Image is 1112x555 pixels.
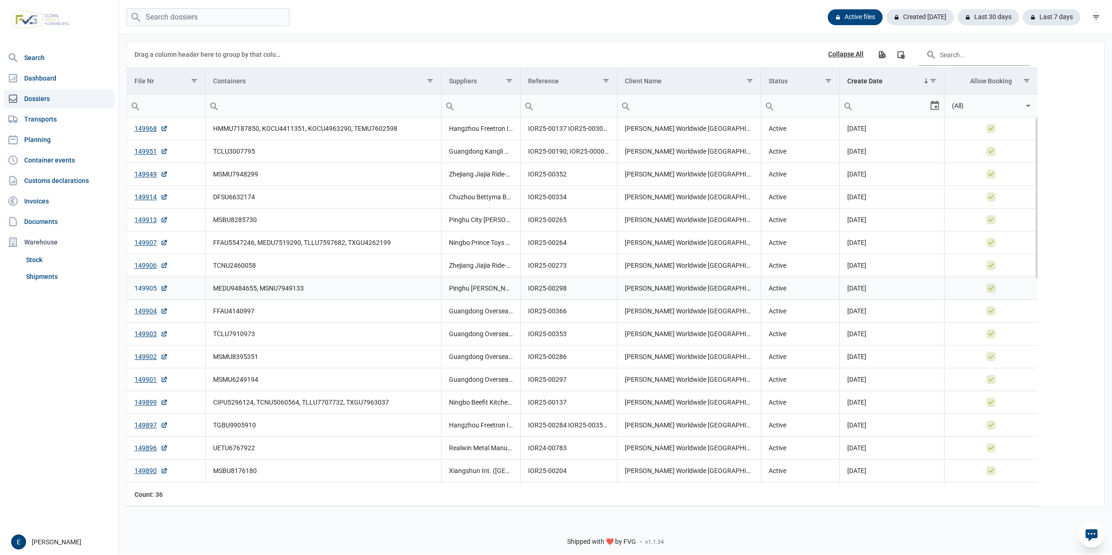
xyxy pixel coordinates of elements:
div: Drag a column header here to group by that column [134,47,284,62]
div: Data grid with 36 rows and 8 columns [127,41,1038,506]
td: IOR25-00190; IOR25-00001; IOR25-00283; IOR24-00823; IOR25-00262; IOR25-00258; IOR25-00357 [520,140,617,163]
td: Active [761,254,839,277]
a: 149951 [134,147,168,156]
td: [PERSON_NAME] Worldwide [GEOGRAPHIC_DATA] [617,209,761,231]
td: [PERSON_NAME] Worldwide [GEOGRAPHIC_DATA] [617,140,761,163]
td: TCLU3007795 [205,140,441,163]
div: Data grid toolbar [134,41,1030,68]
a: 149907 [134,238,168,247]
div: Create Date [847,77,883,85]
div: Search box [127,95,144,117]
a: Dashboard [4,69,115,88]
a: 149949 [134,169,168,179]
span: [DATE] [847,307,866,315]
td: Ningbo Beefit Kitchenware Co., Ltd. [441,391,520,414]
span: [DATE] [847,399,866,406]
td: Realwin Metal Manufacture Company Ltd. [441,437,520,460]
input: Filter cell [945,95,1023,117]
td: Zhejiang Jiajia Ride-on Co., Ltd. [441,254,520,277]
td: Guangdong Kangli Household Products Co. Ltd., Shanghai Dongzhan International Trade. Co. Ltd., Xi... [441,140,520,163]
a: Customs declarations [4,171,115,190]
td: IOR25-00286 [520,345,617,368]
td: IOR25-00137 [520,391,617,414]
input: Filter cell [127,95,205,117]
div: File Nr [134,77,154,85]
td: Active [761,414,839,437]
td: Active [761,345,839,368]
td: Guangdong Overseas Chinese Enterprises Co., Ltd. [441,345,520,368]
span: [DATE] [847,239,866,246]
td: IOR25-00273 [520,254,617,277]
span: [DATE] [847,170,866,178]
td: IOR25-00298 [520,277,617,300]
div: Search box [761,95,778,117]
td: Column Containers [205,68,441,95]
td: Column Reference [520,68,617,95]
span: Show filter options for column 'Status' [825,77,832,84]
input: Filter cell [442,95,520,117]
span: [DATE] [847,262,866,269]
td: MSBU8285730 [205,209,441,231]
td: IOR25-00284 IOR25-00355 IOR25-00250 IOR25-00348 [520,414,617,437]
td: Active [761,460,839,482]
div: Search box [617,95,634,117]
td: Column Suppliers [441,68,520,95]
td: [PERSON_NAME] Worldwide [GEOGRAPHIC_DATA] [617,345,761,368]
td: Xiangshun Int. ([GEOGRAPHIC_DATA]) Trading Co., Ltd. [441,460,520,482]
td: IOR25-00297 [520,368,617,391]
div: Last 30 days [958,9,1019,25]
span: [DATE] [847,284,866,292]
a: Container events [4,151,115,169]
td: Filter cell [520,95,617,117]
div: Containers [213,77,246,85]
td: Column File Nr [127,68,205,95]
span: [DATE] [847,467,866,474]
a: 149902 [134,352,168,361]
td: Chuzhou Bettyma Baby Carrier Co., Ltd. [441,186,520,209]
td: Active [761,231,839,254]
td: Ningbo Prince Toys Co., Ltd. [441,231,520,254]
span: [DATE] [847,376,866,383]
a: 149914 [134,192,168,202]
span: [DATE] [847,193,866,201]
td: Active [761,391,839,414]
a: Shipments [22,268,115,285]
div: Search box [442,95,458,117]
td: Active [761,300,839,323]
div: File Nr Count: 36 [134,490,198,499]
span: Show filter options for column 'Containers' [427,77,434,84]
div: Search box [206,95,222,117]
div: Export all data to Excel [873,46,890,63]
td: DFSU6632174 [205,186,441,209]
td: Filter cell [945,95,1038,117]
div: Active files [828,9,883,25]
span: Show filter options for column 'File Nr' [191,77,198,84]
span: Show filter options for column 'Client Name' [746,77,753,84]
input: Search in the data grid [918,43,1030,66]
div: Select [1023,95,1034,117]
div: Reference [528,77,559,85]
td: Pinghu [PERSON_NAME] Baby Carrier Co., Ltd. [441,277,520,300]
td: Column Client Name [617,68,761,95]
td: [PERSON_NAME] Worldwide [GEOGRAPHIC_DATA] [617,186,761,209]
a: 149890 [134,466,168,475]
div: Column Chooser [892,46,909,63]
td: HMMU7187850, KOCU4411351, KOCU4963290, TEMU7602598 [205,117,441,140]
td: Guangdong Overseas Chinese Enterprises Co., Ltd. [441,323,520,345]
span: - [640,538,642,546]
td: FFAU5547246, MEDU7519290, TLLU7597682, TXGU4262199 [205,231,441,254]
a: Invoices [4,192,115,210]
td: Active [761,277,839,300]
div: Allow Booking [970,77,1012,85]
td: IOR25-00366 [520,300,617,323]
td: Column Status [761,68,839,95]
input: Filter cell [617,95,761,117]
td: [PERSON_NAME] Worldwide [GEOGRAPHIC_DATA] [617,163,761,186]
td: Active [761,163,839,186]
input: Search dossiers [127,8,289,27]
div: Last 7 days [1023,9,1080,25]
a: 149913 [134,215,168,224]
td: Active [761,368,839,391]
td: IOR25-00353 [520,323,617,345]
